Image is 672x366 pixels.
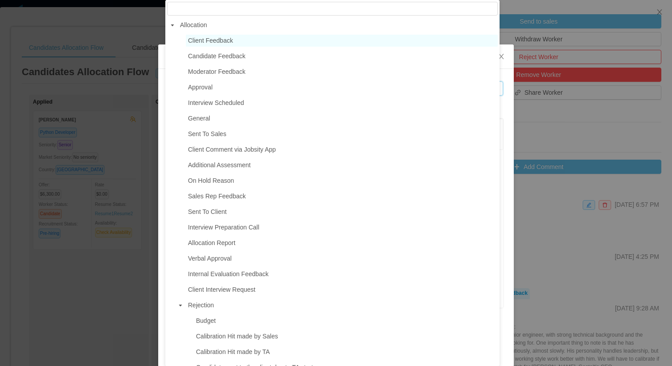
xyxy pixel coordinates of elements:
span: Interview Scheduled [186,97,498,109]
span: On Hold Reason [186,175,498,187]
i: icon: caret-down [178,303,183,308]
span: Sent To Client [186,206,498,218]
span: Client Comment via Jobsity App [188,146,276,153]
span: Sales Rep Feedback [188,193,246,200]
span: Additional Assessment [188,161,251,169]
span: Client Feedback [188,37,233,44]
span: Sent To Client [188,208,227,215]
span: Sales Rep Feedback [186,190,498,202]
span: Budget [194,315,498,327]
button: Close [489,44,514,69]
span: Approval [188,84,212,91]
span: Allocation [180,21,207,28]
input: filter select [167,2,498,16]
span: Interview Scheduled [188,99,244,106]
span: Client Interview Request [188,286,256,293]
i: icon: close [498,53,505,60]
span: Allocation Report [188,239,236,246]
span: Calibration Hit made by TA [194,346,498,358]
span: Budget [196,317,216,324]
span: Calibration Hit made by Sales [196,333,278,340]
span: Interview Preparation Call [188,224,259,231]
span: Rejection [188,302,214,309]
span: Calibration Hit made by Sales [194,330,498,342]
span: Additional Assessment [186,159,498,171]
span: Interview Preparation Call [186,221,498,233]
span: Client Comment via Jobsity App [186,144,498,156]
span: Internal Evaluation Feedback [186,268,498,280]
span: Verbal Approval [188,255,232,262]
span: Allocation [178,19,498,31]
span: Moderator Feedback [188,68,245,75]
span: Client Feedback [186,35,498,47]
span: Allocation Report [186,237,498,249]
span: Verbal Approval [186,253,498,265]
span: Internal Evaluation Feedback [188,270,268,278]
span: Candidate Feedback [188,52,245,60]
span: Moderator Feedback [186,66,498,78]
span: General [186,113,498,125]
span: General [188,115,210,122]
i: icon: caret-down [170,23,175,28]
span: Sent To Sales [186,128,498,140]
span: Rejection [186,299,498,311]
span: Calibration Hit made by TA [196,348,270,355]
span: Client Interview Request [186,284,498,296]
span: Sent To Sales [188,130,226,137]
span: On Hold Reason [188,177,234,184]
span: Approval [186,81,498,93]
span: Candidate Feedback [186,50,498,62]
